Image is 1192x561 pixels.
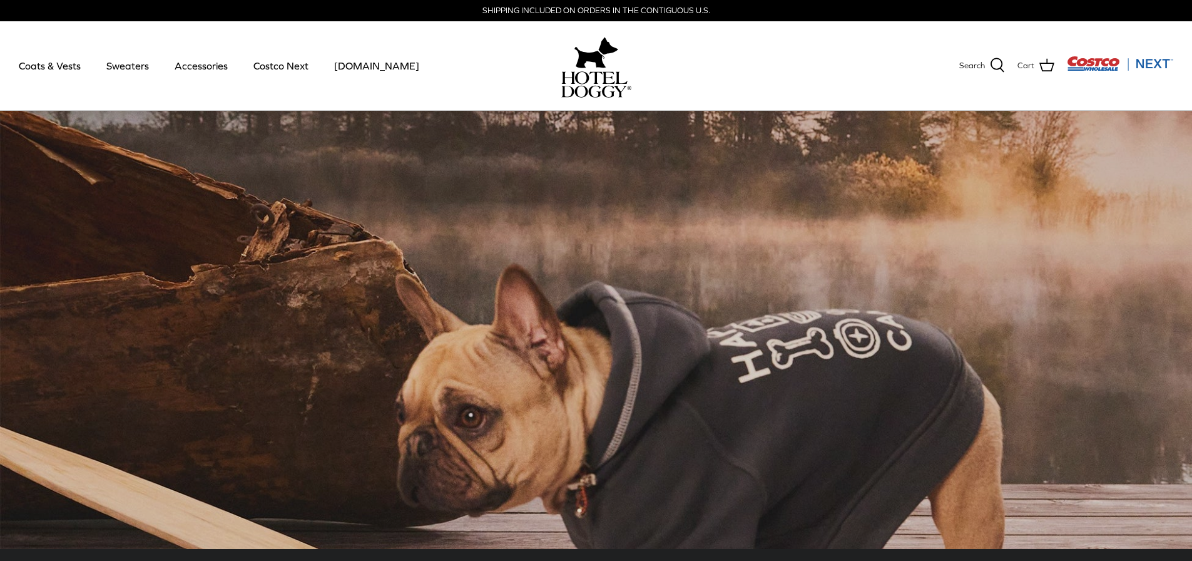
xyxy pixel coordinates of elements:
a: Accessories [163,44,239,87]
a: Search [959,58,1005,74]
a: Visit Costco Next [1067,64,1173,73]
a: hoteldoggy.com hoteldoggycom [561,34,631,98]
a: Cart [1017,58,1054,74]
a: [DOMAIN_NAME] [323,44,430,87]
a: Costco Next [242,44,320,87]
span: Search [959,59,985,73]
img: Costco Next [1067,56,1173,71]
a: Coats & Vests [8,44,92,87]
img: hoteldoggycom [561,71,631,98]
span: Cart [1017,59,1034,73]
a: Sweaters [95,44,160,87]
img: hoteldoggy.com [574,34,618,71]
